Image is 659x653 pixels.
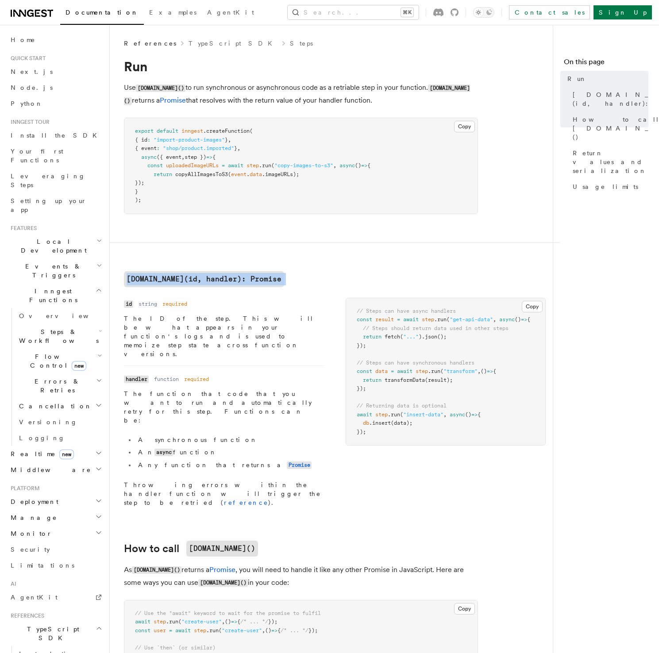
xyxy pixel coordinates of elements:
[72,361,86,371] span: new
[403,334,419,340] span: "..."
[400,411,403,418] span: (
[11,197,87,213] span: Setting up your app
[287,461,312,469] a: Promise
[361,162,367,169] span: =>
[139,300,157,307] dd: string
[521,316,527,323] span: =>
[454,121,475,132] button: Copy
[135,197,141,203] span: );
[154,627,166,634] span: user
[7,237,96,255] span: Local Development
[7,193,104,218] a: Setting up your app
[124,389,324,425] p: The function that code that you want to run and automatically retry for this step. Functions can be:
[124,480,324,507] p: Throwing errors within the handler function will trigger the step to be retried ( ).
[357,403,447,409] span: // Returning data is optional
[15,352,97,370] span: Flow Control
[564,57,648,71] h4: On this page
[7,510,104,526] button: Manage
[403,411,443,418] span: "insert-data"
[400,334,403,340] span: (
[184,376,209,383] dd: required
[357,308,456,314] span: // Steps can have async handlers
[493,368,496,374] span: {
[375,316,394,323] span: result
[162,300,187,307] dd: required
[228,137,231,143] span: ,
[403,316,419,323] span: await
[124,39,176,48] span: References
[397,316,400,323] span: =
[391,420,412,426] span: (data);
[15,327,99,345] span: Steps & Workflows
[15,349,104,373] button: Flow Controlnew
[357,360,474,366] span: // Steps can have synchronous handlers
[593,5,652,19] a: Sign Up
[11,562,74,569] span: Limitations
[7,168,104,193] a: Leveraging Steps
[509,5,590,19] a: Contact sales
[219,627,222,634] span: (
[124,376,149,383] code: handler
[7,234,104,258] button: Local Development
[11,594,58,601] span: AgentKit
[166,162,219,169] span: uploadedImageURLs
[422,334,437,340] span: .json
[7,621,104,646] button: TypeScript SDK
[135,180,144,186] span: });
[206,627,219,634] span: .run
[440,368,443,374] span: (
[132,566,181,574] code: [DOMAIN_NAME]()
[7,625,96,642] span: TypeScript SDK
[573,149,648,175] span: Return values and serialization
[250,171,262,177] span: data
[7,262,96,280] span: Events & Triggers
[198,579,248,587] code: [DOMAIN_NAME]()
[11,132,102,139] span: Install the SDK
[154,171,172,177] span: return
[363,420,369,426] span: db
[268,618,277,625] span: });
[237,618,240,625] span: {
[355,162,361,169] span: ()
[228,171,231,177] span: (
[11,546,50,553] span: Security
[357,411,372,418] span: await
[147,137,150,143] span: :
[7,513,57,522] span: Manage
[7,308,104,446] div: Inngest Functions
[7,143,104,168] a: Your first Functions
[573,182,638,191] span: Usage limits
[135,137,147,143] span: { id
[135,627,150,634] span: const
[437,334,447,340] span: ();
[15,324,104,349] button: Steps & Workflows
[11,148,63,164] span: Your first Functions
[443,368,478,374] span: "transform"
[7,557,104,573] a: Limitations
[7,526,104,542] button: Monitor
[367,162,370,169] span: {
[225,137,228,143] span: }
[277,627,281,634] span: {
[225,618,231,625] span: ()
[422,316,434,323] span: step
[265,627,271,634] span: ()
[185,154,206,160] span: step })
[202,3,259,24] a: AgentKit
[428,368,440,374] span: .run
[11,35,35,44] span: Home
[363,334,382,340] span: return
[522,301,543,312] button: Copy
[231,171,247,177] span: event
[222,162,225,169] span: =
[385,334,400,340] span: fetch
[181,154,185,160] span: ,
[7,127,104,143] a: Install the SDK
[124,564,478,589] p: As returns a , you will need to handle it like any other Promise in JavaScript. Here are some way...
[15,414,104,430] a: Versioning
[7,485,40,492] span: Platform
[7,258,104,283] button: Events & Triggers
[124,541,258,557] a: How to call[DOMAIN_NAME]()
[447,316,450,323] span: (
[11,84,53,91] span: Node.js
